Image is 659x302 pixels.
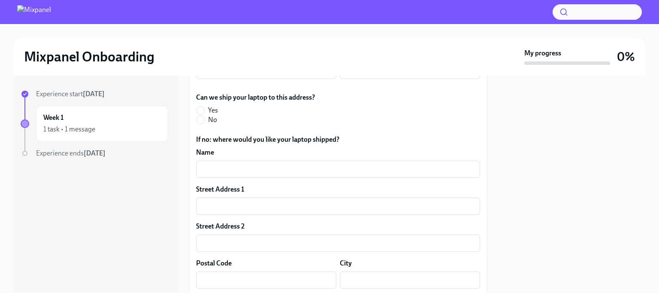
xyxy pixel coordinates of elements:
h6: Week 1 [43,113,63,122]
label: Postal Code [196,259,232,268]
span: No [208,115,217,125]
div: 1 task • 1 message [43,125,95,134]
h3: 0% [617,49,635,64]
span: Experience ends [36,149,106,157]
label: Street Address 2 [196,222,245,231]
strong: [DATE] [84,149,106,157]
a: Experience start[DATE] [21,89,168,99]
label: Street Address 1 [196,185,244,194]
strong: My progress [524,49,561,58]
label: City [340,259,352,268]
span: Experience start [36,90,105,98]
label: If no: where would you like your laptop shipped? [196,135,480,144]
img: Mixpanel [17,5,51,19]
span: Yes [208,106,218,115]
strong: [DATE] [83,90,105,98]
a: Week 11 task • 1 message [21,106,168,142]
label: Name [196,148,214,157]
label: Can we ship your laptop to this address? [196,93,315,102]
h2: Mixpanel Onboarding [24,48,154,65]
